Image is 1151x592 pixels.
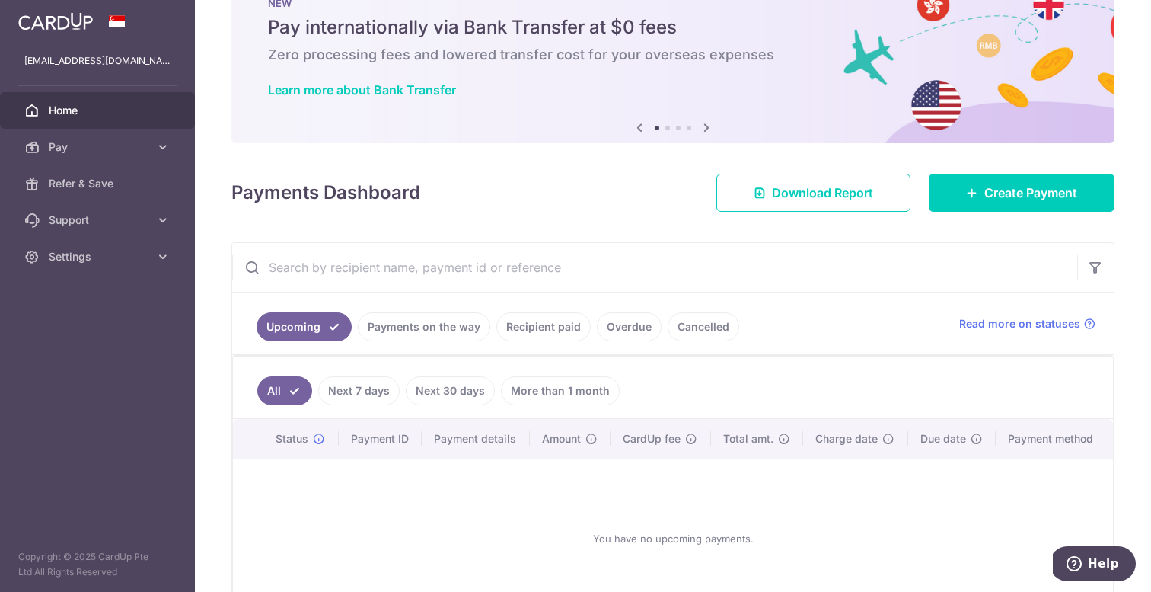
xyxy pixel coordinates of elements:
[959,316,1080,331] span: Read more on statuses
[501,376,620,405] a: More than 1 month
[929,174,1114,212] a: Create Payment
[422,419,530,459] th: Payment details
[24,53,171,69] p: [EMAIL_ADDRESS][DOMAIN_NAME]
[996,419,1113,459] th: Payment method
[49,176,149,191] span: Refer & Save
[49,139,149,155] span: Pay
[542,431,581,446] span: Amount
[623,431,681,446] span: CardUp fee
[268,15,1078,40] h5: Pay internationally via Bank Transfer at $0 fees
[597,312,662,341] a: Overdue
[716,174,910,212] a: Download Report
[959,316,1095,331] a: Read more on statuses
[18,12,93,30] img: CardUp
[815,431,878,446] span: Charge date
[232,243,1077,292] input: Search by recipient name, payment id or reference
[268,46,1078,64] h6: Zero processing fees and lowered transfer cost for your overseas expenses
[257,376,312,405] a: All
[496,312,591,341] a: Recipient paid
[268,82,456,98] a: Learn more about Bank Transfer
[358,312,490,341] a: Payments on the way
[406,376,495,405] a: Next 30 days
[339,419,422,459] th: Payment ID
[257,312,352,341] a: Upcoming
[920,431,966,446] span: Due date
[668,312,739,341] a: Cancelled
[231,179,420,206] h4: Payments Dashboard
[49,249,149,264] span: Settings
[49,103,149,118] span: Home
[1053,546,1136,584] iframe: Opens a widget where you can find more information
[772,184,873,202] span: Download Report
[49,213,149,228] span: Support
[318,376,400,405] a: Next 7 days
[984,184,1077,202] span: Create Payment
[276,431,308,446] span: Status
[723,431,773,446] span: Total amt.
